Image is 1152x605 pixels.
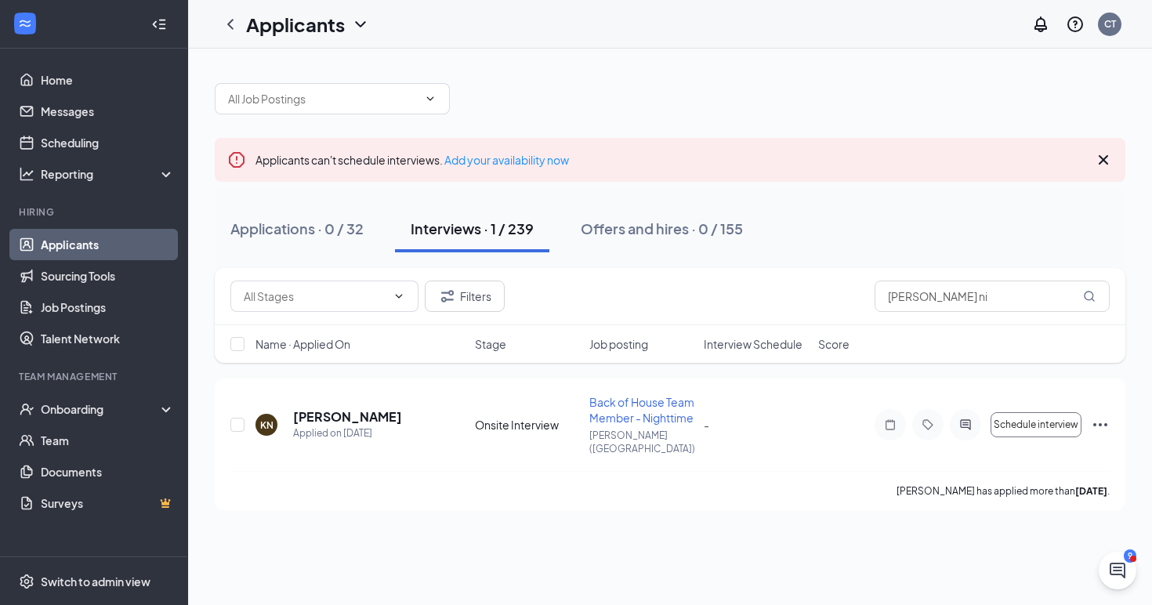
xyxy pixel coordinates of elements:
svg: Filter [438,287,457,306]
button: Schedule interview [991,412,1081,437]
div: Applied on [DATE] [293,426,402,441]
a: Sourcing Tools [41,260,175,292]
button: Filter Filters [425,281,505,312]
div: KN [260,418,274,432]
svg: Ellipses [1091,415,1110,434]
a: Scheduling [41,127,175,158]
div: Team Management [19,370,172,383]
span: Schedule interview [994,419,1078,430]
span: Applicants can't schedule interviews. [255,153,569,167]
svg: MagnifyingGlass [1083,290,1096,302]
svg: QuestionInfo [1066,15,1085,34]
svg: Cross [1094,150,1113,169]
div: Offers and hires · 0 / 155 [581,219,743,238]
a: SurveysCrown [41,487,175,519]
svg: UserCheck [19,401,34,417]
p: [PERSON_NAME] ([GEOGRAPHIC_DATA]) [589,429,694,455]
svg: Analysis [19,166,34,182]
svg: Error [227,150,246,169]
a: Messages [41,96,175,127]
div: 9 [1124,549,1136,563]
svg: ChevronDown [351,15,370,34]
svg: Notifications [1031,15,1050,34]
span: Stage [475,336,506,352]
input: Search in interviews [875,281,1110,312]
div: Hiring [19,205,172,219]
div: CT [1104,17,1116,31]
div: Onboarding [41,401,161,417]
div: Switch to admin view [41,574,150,589]
span: Name · Applied On [255,336,350,352]
svg: WorkstreamLogo [17,16,33,31]
svg: Collapse [151,16,167,32]
input: All Job Postings [228,90,418,107]
b: [DATE] [1075,485,1107,497]
svg: ChevronDown [393,290,405,302]
a: Home [41,64,175,96]
svg: ChevronDown [424,92,437,105]
div: Reporting [41,166,176,182]
a: Talent Network [41,323,175,354]
input: All Stages [244,288,386,305]
svg: Tag [918,418,937,431]
span: - [704,418,709,432]
p: [PERSON_NAME] has applied more than . [897,484,1110,498]
iframe: Intercom live chat [1099,552,1136,589]
span: Score [818,336,850,352]
span: Job posting [589,336,648,352]
svg: Note [881,418,900,431]
h5: [PERSON_NAME] [293,408,402,426]
span: Interview Schedule [704,336,802,352]
a: Add your availability now [444,153,569,167]
svg: ActiveChat [956,418,975,431]
svg: ChevronLeft [221,15,240,34]
svg: Settings [19,574,34,589]
a: Team [41,425,175,456]
a: Documents [41,456,175,487]
span: Back of House Team Member - Nighttime [589,395,694,425]
a: Applicants [41,229,175,260]
div: Interviews · 1 / 239 [411,219,534,238]
div: Applications · 0 / 32 [230,219,364,238]
div: Onsite Interview [475,417,580,433]
a: Job Postings [41,292,175,323]
h1: Applicants [246,11,345,38]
